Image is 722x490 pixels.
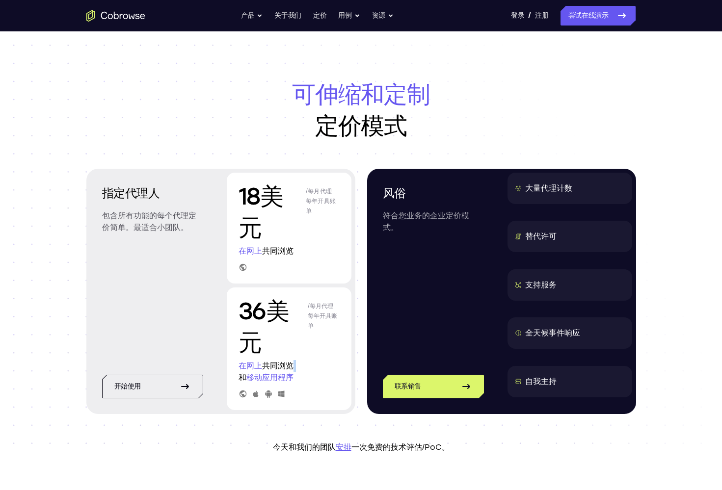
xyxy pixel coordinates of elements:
[306,181,339,243] p: /每月代理 每年开具账单
[372,6,394,26] button: 资源
[383,210,484,233] p: 符合您业务的企业定价模式。
[308,295,340,358] p: /每月代理 每年开具账单
[525,231,557,242] div: 替代许可
[239,181,302,243] p: 18美元
[525,327,580,339] div: 全天候事件响应
[336,442,351,452] a: 安排
[239,245,340,257] p: 共同浏览
[525,182,572,194] div: 大量代理计数
[241,6,263,26] button: 产品
[239,295,304,358] p: 36美元
[383,184,484,202] h2: 风俗
[313,6,326,26] a: 定价
[525,376,557,387] div: 自我主持
[102,375,203,398] a: 开始使用
[528,10,531,22] span: /
[102,210,203,233] p: 包含所有功能的每个代理定价简单。最适合小团队。
[239,360,340,384] p: 共同浏览 和
[383,375,484,398] a: 联系销售
[239,246,262,256] span: 在网上
[274,6,301,26] a: 关于我们
[246,373,294,382] span: 移动应用程序
[86,10,145,22] a: 转到主页
[511,6,524,26] a: 登录
[86,78,636,110] span: 可伸缩和定制
[102,184,203,202] h2: 指定代理人
[86,441,636,453] p: 今天和我们的团队 一次免费的技术评估/PoC。
[535,6,548,26] a: 注册
[561,6,636,26] a: 尝试在线演示
[239,361,262,370] span: 在网上
[86,78,636,141] h1: 定价模式
[525,279,557,291] div: 支持服务
[338,6,360,26] button: 用例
